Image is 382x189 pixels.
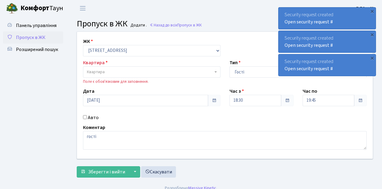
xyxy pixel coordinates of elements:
label: Час з [230,88,244,95]
a: Open security request # [285,65,333,72]
div: × [369,31,375,37]
label: Коментар [83,124,105,131]
label: ЖК [83,38,93,45]
span: Пропуск в ЖК [77,18,128,30]
div: Security request created [279,7,376,29]
button: Зберегти і вийти [77,166,129,178]
span: Пропуск в ЖК [177,22,202,28]
a: Назад до всіхПропуск в ЖК [149,22,202,28]
a: Панель управління [3,19,63,31]
small: Додати . [129,23,147,28]
label: Тип [230,59,241,66]
div: × [369,8,375,14]
a: Розширений пошук [3,43,63,55]
button: Переключити навігацію [75,3,90,13]
a: Open security request # [285,42,333,49]
textarea: гості [83,131,367,150]
a: Open security request # [285,19,333,25]
span: Зберегти і вийти [88,169,125,175]
label: Квартира [83,59,108,66]
span: Панель управління [16,22,57,29]
span: Розширений пошук [16,46,58,53]
a: Скасувати [141,166,176,178]
a: Пропуск в ЖК [3,31,63,43]
b: Комфорт [20,3,49,13]
label: Дата [83,88,94,95]
img: logo.png [6,2,18,14]
label: Час по [303,88,317,95]
a: ВЛ2 -. К. [356,5,375,12]
span: Квартира [87,69,105,75]
div: Security request created [279,54,376,76]
div: Security request created [279,31,376,52]
label: Авто [88,114,99,121]
span: Пропуск в ЖК [16,34,45,41]
div: × [369,55,375,61]
div: Поле є обов'язковим для заповнення. [83,79,220,85]
span: Таун [20,3,63,13]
